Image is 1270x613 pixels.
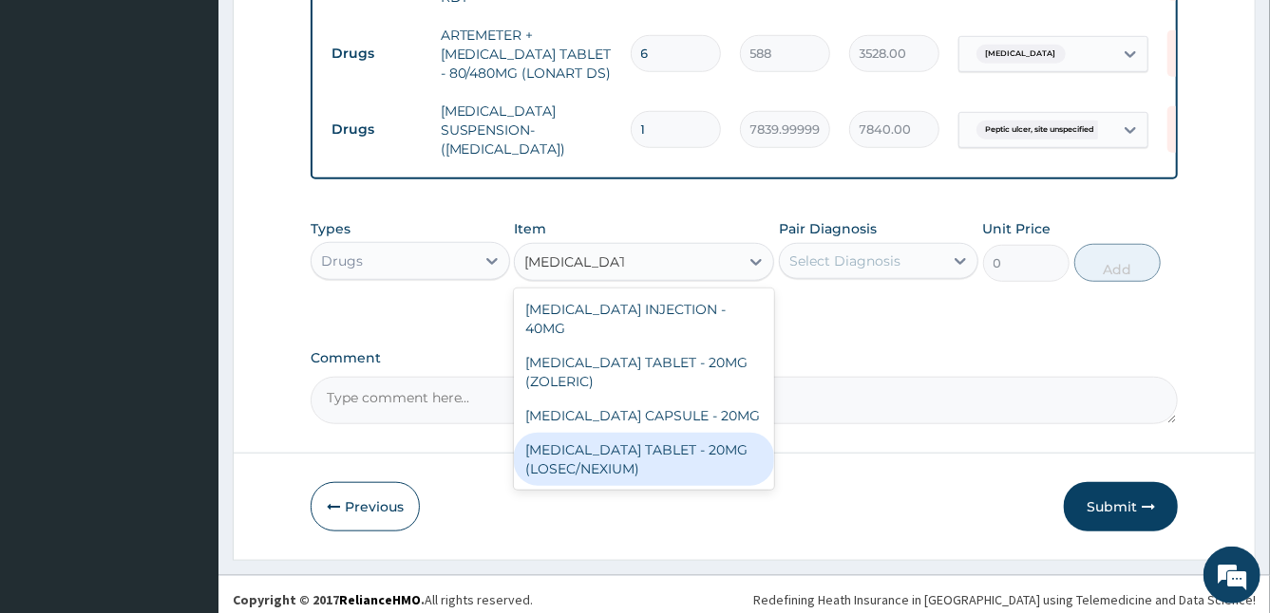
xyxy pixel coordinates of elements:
button: Add [1074,244,1161,282]
textarea: Type your message and hit 'Enter' [9,410,362,476]
div: Drugs [321,251,363,270]
div: Select Diagnosis [789,251,900,270]
div: Chat with us now [99,106,319,131]
label: Item [514,219,546,238]
img: d_794563401_company_1708531726252_794563401 [35,95,77,142]
div: Minimize live chat window [312,9,357,55]
strong: Copyright © 2017 . [233,591,425,608]
div: [MEDICAL_DATA] CAPSULE - 20MG [514,399,774,433]
div: Redefining Heath Insurance in [GEOGRAPHIC_DATA] using Telemedicine and Data Science! [753,590,1256,609]
span: Peptic ulcer, site unspecified [976,121,1105,139]
button: Submit [1064,482,1178,531]
div: [MEDICAL_DATA] TABLET - 20MG (LOSEC/NEXIUM) [514,433,774,486]
td: Drugs [322,36,431,71]
div: [MEDICAL_DATA] INJECTION - 40MG [514,292,774,345]
label: Types [311,221,351,237]
label: Comment [311,350,1179,366]
button: Previous [311,482,420,531]
label: Pair Diagnosis [779,219,877,238]
td: Drugs [322,112,431,147]
label: Unit Price [983,219,1052,238]
div: [MEDICAL_DATA] TABLET - 20MG (ZOLERIC) [514,345,774,399]
td: ARTEMETER + [MEDICAL_DATA] TABLET - 80/480MG (LONART DS) [431,16,621,92]
a: RelianceHMO [339,591,421,608]
span: [MEDICAL_DATA] [976,45,1066,64]
span: We're online! [110,185,262,377]
td: [MEDICAL_DATA] SUSPENSION- ([MEDICAL_DATA]) [431,92,621,168]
